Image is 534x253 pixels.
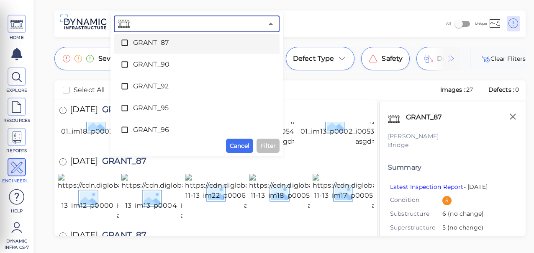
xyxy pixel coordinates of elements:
span: EXPLORE [2,87,31,93]
img: https://cdn.diglobal.tech/width210/4032/2016-12-01_im18_p0003_i0066_image_index_1.png?asgd=4032 [58,100,213,147]
div: GRANT_87 [404,110,452,128]
img: https://cdn.diglobal.tech/width210/4032/2014-11-13_im13_p0004_i0096_image_index_1.png?asgd=4032 [121,174,277,221]
span: GRANT_92 [133,81,260,91]
span: - [DATE] [390,183,488,191]
span: GRANT_87 [133,38,260,48]
span: [DATE] [70,231,98,242]
div: Bridge [388,141,517,150]
img: https://cdn.diglobal.tech/width210/4032/2016-12-01_im13_p0002_i0053_image_index_1.png?asgd=4032 [297,100,452,147]
span: GRANT_96 [133,125,260,135]
span: Filter [260,141,276,151]
div: [PERSON_NAME] [388,132,517,141]
span: 5 [442,223,511,233]
img: container_overflow_arrow_end [446,54,456,64]
span: (no change) [446,210,484,217]
span: GRANT_87 [98,105,146,116]
a: Latest Inspection Report [390,183,464,191]
span: 6 [442,209,511,219]
span: Severity [98,54,126,64]
img: https://cdn.diglobal.tech/width210/4032/2014-11-13_im17_p0005_i0110_image_index_1.png?asgd=4032 [313,174,468,211]
img: https://cdn.diglobal.tech/width210/4032/2014-11-13_im18_p0005_i0111_image_index_2.png?asgd=4032 [249,174,404,211]
span: REPORTS [2,147,31,154]
span: Images : [439,86,466,93]
img: https://cdn.diglobal.tech/width210/4032/2014-11-13_im12_p0000_i0021_image_index_2.png?asgd=4032 [58,174,213,221]
button: Clear Fliters [480,54,526,64]
span: Cancel [230,141,249,151]
span: GRANT_87 [98,231,146,242]
span: [DATE] [70,105,98,116]
span: HOME [2,34,31,41]
span: [DATE] [70,157,98,168]
span: GRANT_90 [133,59,260,70]
span: Condition [390,196,442,204]
span: 0 [515,86,519,93]
img: https://cdn.diglobal.tech/width210/4032/2014-11-13_im22_p0006_i0124_image_index_1.png?asgd=4032 [185,174,340,211]
span: GRANT_95 [133,103,260,113]
button: Cancel [226,139,253,153]
img: small_overflow_gradient_end [429,47,460,70]
button: Close [265,18,277,30]
div: Summary [388,163,517,173]
div: All Unique [446,15,487,32]
span: 27 [466,86,473,93]
iframe: Chat [498,215,528,247]
span: (no change) [446,224,483,231]
span: Defect Type [293,54,334,64]
span: GRANT_87 [98,157,146,168]
span: Defects : [488,86,515,93]
span: Superstructure [390,223,442,232]
span: Substructure [390,209,442,218]
span: Dynamic Infra CS-7 [2,238,31,250]
span: Help [2,208,31,214]
span: RESOURCES [2,117,31,124]
span: Select All [74,85,105,95]
span: Safety [382,54,403,64]
button: Filter [257,139,280,153]
div: 5 [442,196,452,205]
span: ENGINEERING [2,178,31,184]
